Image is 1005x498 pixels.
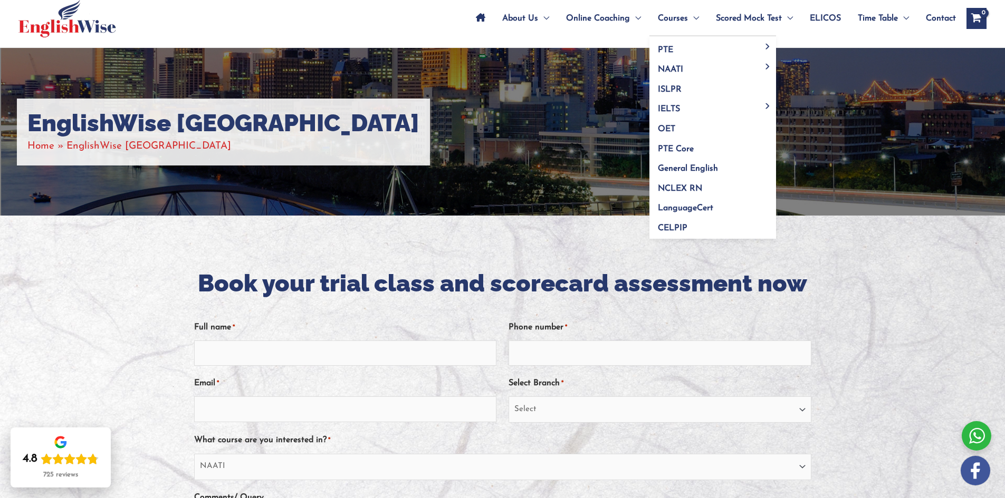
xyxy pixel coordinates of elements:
[649,56,776,76] a: NAATIMenu Toggle
[966,8,987,29] a: View Shopping Cart, empty
[27,141,54,151] a: Home
[23,452,37,466] div: 4.8
[658,65,683,74] span: NAATI
[194,432,330,449] label: What course are you interested in?
[194,375,219,392] label: Email
[27,138,419,155] nav: Breadcrumbs
[509,375,563,392] label: Select Branch
[762,44,774,50] span: Menu Toggle
[649,135,776,155] a: PTE Core
[43,471,78,479] div: 725 reviews
[658,145,694,153] span: PTE Core
[658,224,687,232] span: CELPIP
[658,105,680,113] span: IELTS
[649,195,776,215] a: LanguageCert
[961,456,990,485] img: white-facebook.png
[649,76,776,96] a: ISLPR
[194,268,811,299] h2: Book your trial class and scorecard assessment now
[649,155,776,175] a: General English
[23,452,99,466] div: Rating: 4.8 out of 5
[658,85,682,94] span: ISLPR
[649,96,776,116] a: IELTSMenu Toggle
[27,109,419,138] h1: EnglishWise [GEOGRAPHIC_DATA]
[509,319,567,336] label: Phone number
[762,63,774,69] span: Menu Toggle
[649,116,776,136] a: OET
[658,164,718,173] span: General English
[66,141,231,151] span: EnglishWise [GEOGRAPHIC_DATA]
[194,319,235,336] label: Full name
[658,184,702,193] span: NCLEX RN
[658,46,673,54] span: PTE
[649,36,776,56] a: PTEMenu Toggle
[762,103,774,109] span: Menu Toggle
[658,204,713,212] span: LanguageCert
[649,214,776,239] a: CELPIP
[658,125,675,133] span: OET
[649,175,776,195] a: NCLEX RN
